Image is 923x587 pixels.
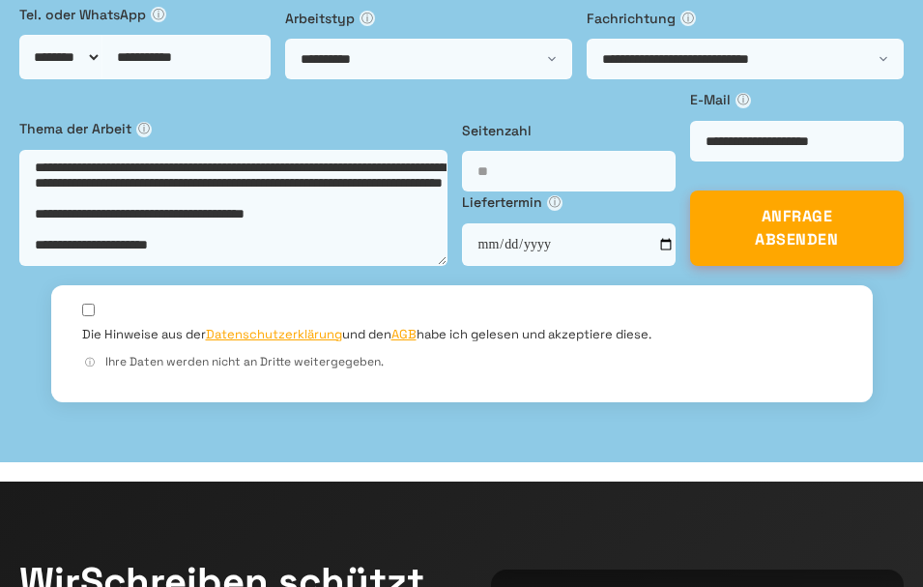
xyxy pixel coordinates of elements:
[462,191,676,213] label: Liefertermin
[82,326,651,343] label: Die Hinweise aus der und den habe ich gelesen und akzeptiere diese.
[587,8,905,29] label: Fachrichtung
[285,8,571,29] label: Arbeitstyp
[391,326,417,342] a: AGB
[19,4,271,25] label: Tel. oder WhatsApp
[547,195,562,211] span: ⓘ
[690,191,904,266] button: ANFRAGE ABSENDEN
[736,93,751,108] span: ⓘ
[151,7,166,22] span: ⓘ
[19,118,447,139] label: Thema der Arbeit
[206,326,342,342] a: Datenschutzerklärung
[82,355,98,370] span: ⓘ
[82,353,842,371] div: Ihre Daten werden nicht an Dritte weitergegeben.
[136,122,152,137] span: ⓘ
[360,11,375,26] span: ⓘ
[462,120,676,141] label: Seitenzahl
[690,89,904,110] label: E-Mail
[680,11,696,26] span: ⓘ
